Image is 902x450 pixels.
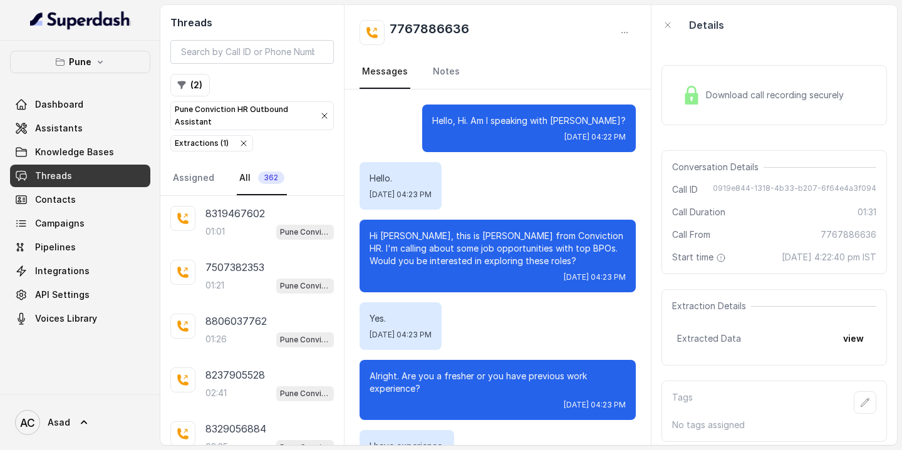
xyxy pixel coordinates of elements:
p: 02:41 [205,387,227,399]
span: [DATE] 04:23 PM [370,190,432,200]
a: Integrations [10,260,150,282]
input: Search by Call ID or Phone Number [170,40,334,64]
a: Voices Library [10,307,150,330]
p: Yes. [370,312,432,325]
span: Campaigns [35,217,85,230]
a: Dashboard [10,93,150,116]
p: Hello. [370,172,432,185]
img: Lock Icon [682,86,701,105]
span: Extracted Data [677,332,741,345]
p: Pune Conviction HR Outbound Assistant [280,387,330,400]
span: Knowledge Bases [35,146,114,158]
span: Conversation Details [672,161,764,173]
p: Pune Conviction HR Outbound Assistant [280,226,330,238]
span: Start time [672,251,728,263]
p: 8319467602 [205,206,265,221]
h2: 7767886636 [390,20,469,45]
span: 362 [258,171,284,184]
span: [DATE] 4:22:40 pm IST [782,251,876,263]
p: Hi [PERSON_NAME], this is [PERSON_NAME] from Conviction HR. I'm calling about some job opportunit... [370,230,626,267]
p: 8806037762 [205,314,267,329]
p: 01:26 [205,333,227,345]
nav: Tabs [360,55,636,89]
p: Details [689,18,724,33]
button: (2) [170,74,210,96]
img: light.svg [30,10,131,30]
span: Call From [672,228,710,241]
nav: Tabs [170,161,334,195]
span: 7767886636 [821,228,876,241]
a: Threads [10,165,150,187]
span: Assistants [35,122,83,135]
a: Knowledge Bases [10,141,150,163]
a: Messages [360,55,410,89]
span: [DATE] 04:23 PM [564,400,626,410]
span: [DATE] 04:22 PM [564,132,626,142]
button: view [836,327,871,350]
span: Extraction Details [672,300,751,312]
p: Pune [69,54,91,69]
a: Campaigns [10,212,150,235]
span: Call ID [672,183,698,196]
p: Alright. Are you a fresher or you have previous work experience? [370,370,626,395]
p: 8329056884 [205,421,266,436]
span: Pipelines [35,241,76,253]
text: AC [20,416,35,429]
span: 0919e844-1318-4b33-b207-6f64e4a3f094 [713,183,876,196]
a: Notes [430,55,462,89]
a: Asad [10,405,150,440]
p: Tags [672,391,693,414]
a: All362 [237,161,287,195]
a: API Settings [10,284,150,306]
p: Pune Conviction HR Outbound Assistant [280,280,330,292]
span: 01:31 [858,206,876,218]
h2: Threads [170,15,334,30]
p: 01:21 [205,279,224,292]
a: Assistants [10,117,150,140]
span: API Settings [35,289,90,301]
p: 01:01 [205,225,225,238]
a: Contacts [10,188,150,211]
span: Call Duration [672,206,725,218]
p: 7507382353 [205,260,264,275]
button: Extractions (1) [170,135,253,151]
span: Contacts [35,193,76,206]
p: 8237905528 [205,367,265,382]
a: Pipelines [10,236,150,258]
span: Integrations [35,265,90,277]
span: Dashboard [35,98,83,111]
p: Pune Conviction HR Outbound Assistant [175,103,309,128]
p: Hello, Hi. Am I speaking with [PERSON_NAME]? [432,115,626,127]
button: Pune [10,51,150,73]
span: Download call recording securely [706,89,849,101]
span: Asad [48,416,70,429]
p: No tags assigned [672,419,876,431]
a: Assigned [170,161,217,195]
div: Extractions ( 1 ) [175,137,229,150]
p: Pune Conviction HR Outbound Assistant [280,334,330,346]
span: Threads [35,170,72,182]
button: Pune Conviction HR Outbound Assistant [170,101,334,130]
span: Voices Library [35,312,97,325]
span: [DATE] 04:23 PM [564,272,626,282]
span: [DATE] 04:23 PM [370,330,432,340]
